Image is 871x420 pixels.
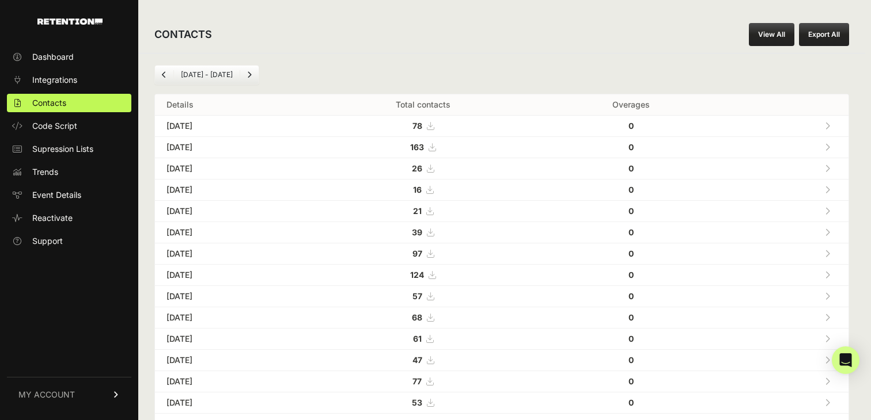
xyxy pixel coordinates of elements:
[412,249,434,258] a: 97
[628,376,634,386] strong: 0
[410,270,424,280] strong: 124
[628,163,634,173] strong: 0
[412,291,434,301] a: 57
[628,185,634,194] strong: 0
[32,212,73,224] span: Reactivate
[32,166,58,178] span: Trends
[628,312,634,322] strong: 0
[628,249,634,258] strong: 0
[412,312,422,322] strong: 68
[749,23,794,46] a: View All
[628,206,634,216] strong: 0
[173,70,240,79] li: [DATE] - [DATE]
[628,334,634,343] strong: 0
[32,189,81,201] span: Event Details
[155,265,306,286] td: [DATE]
[412,398,422,407] strong: 53
[410,142,424,152] strong: 163
[412,227,422,237] strong: 39
[412,227,434,237] a: 39
[413,334,433,343] a: 61
[628,291,634,301] strong: 0
[32,235,63,247] span: Support
[155,137,306,158] td: [DATE]
[155,201,306,222] td: [DATE]
[412,376,433,386] a: 77
[155,350,306,371] td: [DATE]
[413,185,422,194] strong: 16
[413,206,433,216] a: 21
[240,66,259,84] a: Next
[155,392,306,414] td: [DATE]
[412,312,434,322] a: 68
[413,206,422,216] strong: 21
[32,97,66,109] span: Contacts
[799,23,849,46] button: Export All
[32,143,93,155] span: Supression Lists
[412,376,422,386] strong: 77
[412,398,434,407] a: 53
[412,163,422,173] strong: 26
[412,355,422,365] strong: 47
[18,389,75,400] span: MY ACCOUNT
[412,121,422,131] strong: 78
[7,377,131,412] a: MY ACCOUNT
[628,142,634,152] strong: 0
[628,398,634,407] strong: 0
[410,142,435,152] a: 163
[832,346,859,374] div: Open Intercom Messenger
[7,94,131,112] a: Contacts
[412,249,422,258] strong: 97
[540,94,722,116] th: Overages
[32,51,74,63] span: Dashboard
[155,116,306,137] td: [DATE]
[628,121,634,131] strong: 0
[7,71,131,89] a: Integrations
[7,117,131,135] a: Code Script
[37,18,103,25] img: Retention.com
[412,355,434,365] a: 47
[32,120,77,132] span: Code Script
[155,243,306,265] td: [DATE]
[412,291,422,301] strong: 57
[412,163,434,173] a: 26
[7,48,131,66] a: Dashboard
[155,307,306,329] td: [DATE]
[628,270,634,280] strong: 0
[155,371,306,392] td: [DATE]
[7,163,131,181] a: Trends
[628,355,634,365] strong: 0
[155,180,306,201] td: [DATE]
[413,334,422,343] strong: 61
[7,232,131,250] a: Support
[7,209,131,227] a: Reactivate
[628,227,634,237] strong: 0
[7,186,131,204] a: Event Details
[155,94,306,116] th: Details
[413,185,433,194] a: 16
[410,270,435,280] a: 124
[155,286,306,307] td: [DATE]
[306,94,540,116] th: Total contacts
[7,140,131,158] a: Supression Lists
[32,74,77,86] span: Integrations
[155,158,306,180] td: [DATE]
[412,121,434,131] a: 78
[155,329,306,350] td: [DATE]
[155,66,173,84] a: Previous
[155,222,306,243] td: [DATE]
[154,26,212,43] h2: CONTACTS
